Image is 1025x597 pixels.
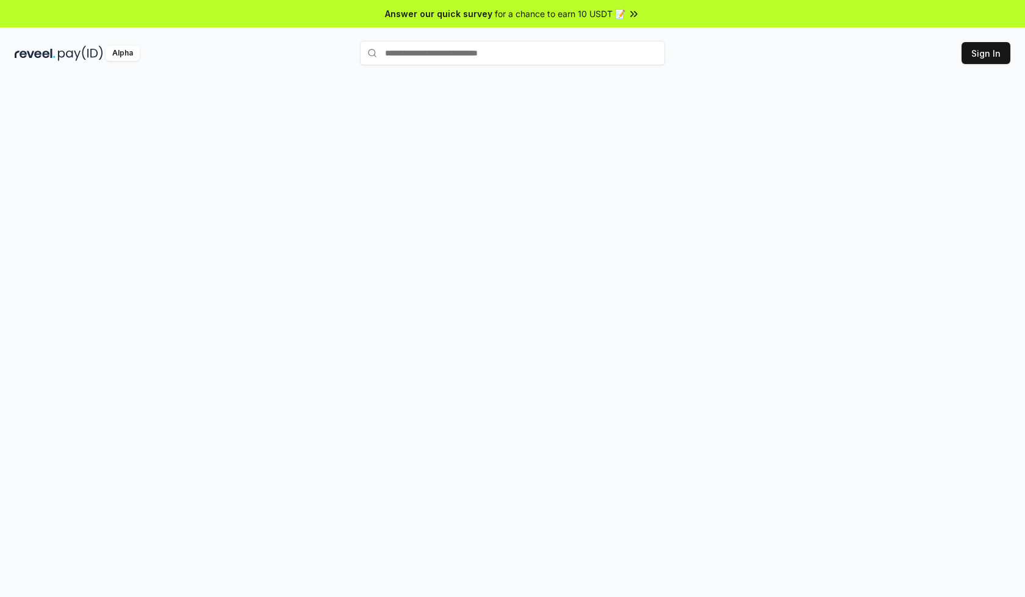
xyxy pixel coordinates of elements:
[58,46,103,61] img: pay_id
[385,7,492,20] span: Answer our quick survey
[15,46,56,61] img: reveel_dark
[962,42,1010,64] button: Sign In
[495,7,625,20] span: for a chance to earn 10 USDT 📝
[106,46,140,61] div: Alpha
